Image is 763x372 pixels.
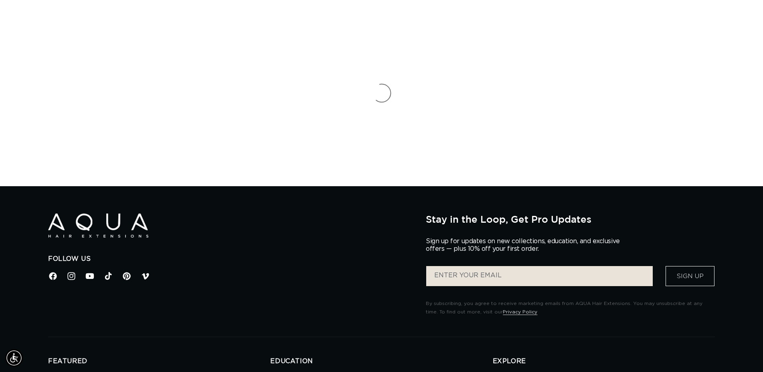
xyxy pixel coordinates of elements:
[48,255,414,263] h2: Follow Us
[493,357,715,366] h2: EXPLORE
[426,266,653,286] input: ENTER YOUR EMAIL
[48,213,148,238] img: Aqua Hair Extensions
[270,357,492,366] h2: EDUCATION
[666,266,714,286] button: Sign Up
[426,299,715,317] p: By subscribing, you agree to receive marketing emails from AQUA Hair Extensions. You may unsubscr...
[426,213,715,225] h2: Stay in the Loop, Get Pro Updates
[503,309,537,314] a: Privacy Policy
[48,357,270,366] h2: FEATURED
[426,238,626,253] p: Sign up for updates on new collections, education, and exclusive offers — plus 10% off your first...
[5,349,23,367] div: Accessibility Menu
